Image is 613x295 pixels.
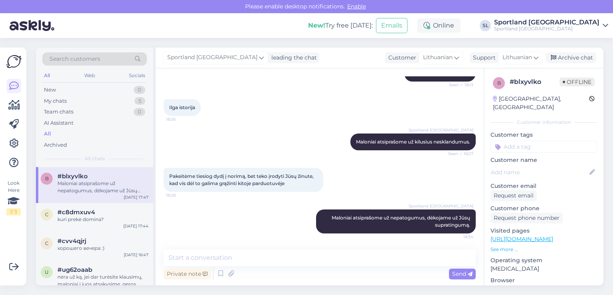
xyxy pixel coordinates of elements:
[164,269,211,279] div: Private note
[490,131,597,139] p: Customer tags
[45,240,49,246] span: c
[490,246,597,253] p: See more ...
[268,54,317,62] div: leading the chat
[490,182,597,190] p: Customer email
[443,234,473,240] span: 18:34
[45,175,49,181] span: b
[490,119,597,126] div: Customer information
[57,245,148,252] div: хорошего вечера :)
[490,156,597,164] p: Customer name
[134,108,145,116] div: 0
[409,127,473,133] span: Sportland [GEOGRAPHIC_DATA]
[497,80,501,86] span: b
[44,130,51,138] div: All
[57,173,88,180] span: #blxyvlko
[423,53,453,62] span: Lithuanian
[57,266,92,273] span: #ug62oaab
[85,155,105,162] span: All chats
[490,141,597,153] input: Add a tag
[490,213,563,223] div: Request phone number
[356,139,470,145] span: Maloniai atsiprašome už kilusius nesklandumus.
[443,82,473,88] span: Seen ✓ 18:13
[169,104,195,110] span: Ilga istorija
[6,179,21,215] div: Look Here
[491,168,588,177] input: Add name
[494,19,599,26] div: Sportland [GEOGRAPHIC_DATA]
[57,237,86,245] span: #cvv4qjrj
[57,273,148,288] div: nėra už ką, jei dar turėsite klausimų, maloniai į juos atsakysime, geros Jums dienos :)
[480,20,491,31] div: SL
[127,70,147,81] div: Socials
[490,265,597,273] p: [MEDICAL_DATA]
[83,70,97,81] div: Web
[546,52,596,63] div: Archive chat
[166,116,196,122] span: 18:26
[443,151,473,157] span: Seen ✓ 18:27
[452,270,473,277] span: Send
[494,19,608,32] a: Sportland [GEOGRAPHIC_DATA]Sportland [GEOGRAPHIC_DATA]
[560,78,595,86] span: Offline
[124,194,148,200] div: [DATE] 17:47
[308,21,373,30] div: Try free [DATE]:
[44,108,73,116] div: Team chats
[134,86,145,94] div: 0
[123,223,148,229] div: [DATE] 17:44
[6,54,22,69] img: Askly Logo
[44,86,56,94] div: New
[490,285,597,293] p: Android 28.0
[493,95,589,112] div: [GEOGRAPHIC_DATA], [GEOGRAPHIC_DATA]
[44,97,67,105] div: My chats
[502,53,532,62] span: Lithuanian
[45,211,49,217] span: c
[45,269,49,275] span: u
[57,216,148,223] div: kuri prekė domina?
[169,173,315,186] span: Pakeitėme tiesiog dydį į norimą, bet teko įrodyti Jūsų žinute, kad vis dėl to galima grąžinti kit...
[42,70,51,81] div: All
[490,190,537,201] div: Request email
[57,180,148,194] div: Maloniai atsiprašome už nepatogumus, dėkojame už Jūsų supratingumą.
[417,18,461,33] div: Online
[494,26,599,32] div: Sportland [GEOGRAPHIC_DATA]
[490,227,597,235] p: Visited pages
[134,97,145,105] div: 5
[332,215,471,228] span: Maloniai atsiprašome už nepatogumus, dėkojame už Jūsų supratingumą.
[6,208,21,215] div: 1 / 3
[510,77,560,87] div: # blxyvlko
[124,252,148,258] div: [DATE] 16:47
[490,204,597,213] p: Customer phone
[308,22,325,29] b: New!
[376,18,407,33] button: Emails
[409,203,473,209] span: Sportland [GEOGRAPHIC_DATA]
[166,192,196,198] span: 18:28
[57,209,95,216] span: #c8dmxuv4
[385,54,416,62] div: Customer
[345,3,368,10] span: Enable
[44,141,67,149] div: Archived
[44,119,73,127] div: AI Assistant
[49,55,100,63] span: Search customers
[490,235,553,243] a: [URL][DOMAIN_NAME]
[167,53,257,62] span: Sportland [GEOGRAPHIC_DATA]
[490,276,597,285] p: Browser
[470,54,496,62] div: Support
[490,256,597,265] p: Operating system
